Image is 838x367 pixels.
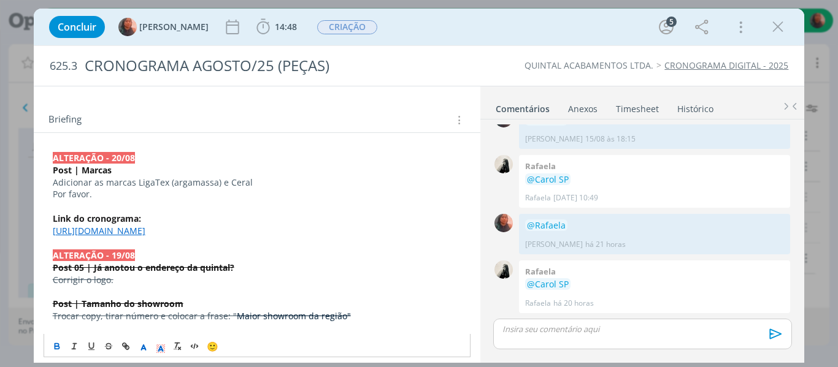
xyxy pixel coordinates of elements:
[666,17,677,27] div: 5
[525,161,556,172] b: Rafaela
[525,298,551,309] p: Rafaela
[152,339,169,354] span: Cor de Fundo
[49,16,105,38] button: Concluir
[527,278,569,290] span: @Carol SP
[53,274,113,286] s: Corrigir o logo.
[525,134,583,145] p: [PERSON_NAME]
[568,103,598,115] div: Anexos
[48,112,82,128] span: Briefing
[53,262,234,273] s: Post 05 | Já anotou o endereço da quintal?
[527,173,569,185] span: @Carol SP
[585,239,626,250] span: há 21 horas
[585,134,636,145] span: 15/08 às 18:15
[53,152,135,164] strong: ALTERAÇÃO - 20/08
[494,260,513,279] img: R
[53,188,462,200] p: Por favor.
[553,192,598,203] span: [DATE] 10:49
[677,97,714,115] a: Histórico
[525,192,551,203] p: Rafaela
[53,176,462,189] p: Adicionar as marcas LigaTex (argamassa) e Ceral
[53,298,183,309] s: Post | Tamanho do showroom
[553,298,594,309] span: há 20 horas
[80,51,475,81] div: CRONOGRAMA AGOSTO/25 (PEÇAS)
[253,17,300,37] button: 14:48
[275,21,297,32] span: 14:48
[527,219,566,231] span: @Rafaela
[50,59,77,73] span: 625.3
[58,22,96,32] span: Concluir
[53,213,141,224] strong: Link do cronograma:
[34,9,805,363] div: dialog
[664,59,788,71] a: CRONOGRAMA DIGITAL - 2025
[495,97,550,115] a: Comentários
[139,23,209,31] span: [PERSON_NAME]
[53,249,135,261] strong: ALTERAÇÃO - 19/08
[237,310,351,322] s: Maior showroom da região"
[525,266,556,277] b: Rafaela
[118,18,209,36] button: C[PERSON_NAME]
[118,18,137,36] img: C
[317,20,378,35] button: CRIAÇÃO
[207,340,218,352] span: 🙂
[317,20,377,34] span: CRIAÇÃO
[525,239,583,250] p: [PERSON_NAME]
[494,214,513,232] img: C
[615,97,659,115] a: Timesheet
[656,17,676,37] button: 5
[53,164,112,176] strong: Post | Marcas
[525,59,653,71] a: QUINTAL ACABAMENTOS LTDA.
[53,225,145,236] a: [URL][DOMAIN_NAME]
[494,155,513,173] img: R
[53,310,237,322] s: Trocar copy, tirar número e colocar a frase: "
[135,339,152,354] span: Cor do Texto
[204,339,221,354] button: 🙂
